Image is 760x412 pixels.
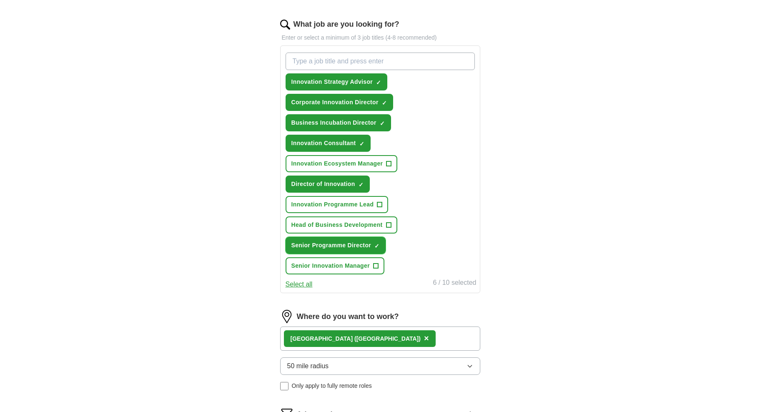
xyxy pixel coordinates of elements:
span: Head of Business Development [291,221,383,229]
span: Innovation Ecosystem Manager [291,159,383,168]
button: Innovation Strategy Advisor✓ [286,73,388,90]
span: ✓ [374,243,379,249]
div: 6 / 10 selected [433,278,476,289]
span: Director of Innovation [291,180,355,188]
span: Senior Programme Director [291,241,371,250]
span: × [424,334,429,343]
button: Innovation Programme Lead [286,196,389,213]
span: Innovation Strategy Advisor [291,78,373,86]
input: Type a job title and press enter [286,53,475,70]
span: 50 mile radius [287,361,329,371]
span: ✓ [376,79,381,86]
button: Business Incubation Director✓ [286,114,391,131]
input: Only apply to fully remote roles [280,382,288,390]
span: ✓ [382,100,387,106]
button: Select all [286,279,313,289]
button: Corporate Innovation Director✓ [286,94,393,111]
button: Director of Innovation✓ [286,176,370,193]
span: Innovation Programme Lead [291,200,374,209]
span: Innovation Consultant [291,139,356,148]
img: location.png [280,310,293,323]
span: ✓ [380,120,385,127]
span: Only apply to fully remote roles [292,382,372,390]
span: ✓ [359,141,364,147]
button: × [424,332,429,345]
span: Corporate Innovation Director [291,98,379,107]
span: Senior Innovation Manager [291,261,370,270]
button: 50 mile radius [280,357,480,375]
label: Where do you want to work? [297,311,399,322]
button: Innovation Ecosystem Manager [286,155,398,172]
span: ✓ [359,181,364,188]
span: Business Incubation Director [291,118,376,127]
button: Senior Programme Director✓ [286,237,386,254]
p: Enter or select a minimum of 3 job titles (4-8 recommended) [280,33,480,42]
button: Innovation Consultant✓ [286,135,371,152]
button: Senior Innovation Manager [286,257,384,274]
img: search.png [280,20,290,30]
span: ([GEOGRAPHIC_DATA]) [354,335,421,342]
label: What job are you looking for? [293,19,399,30]
button: Head of Business Development [286,216,397,234]
strong: [GEOGRAPHIC_DATA] [291,335,353,342]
